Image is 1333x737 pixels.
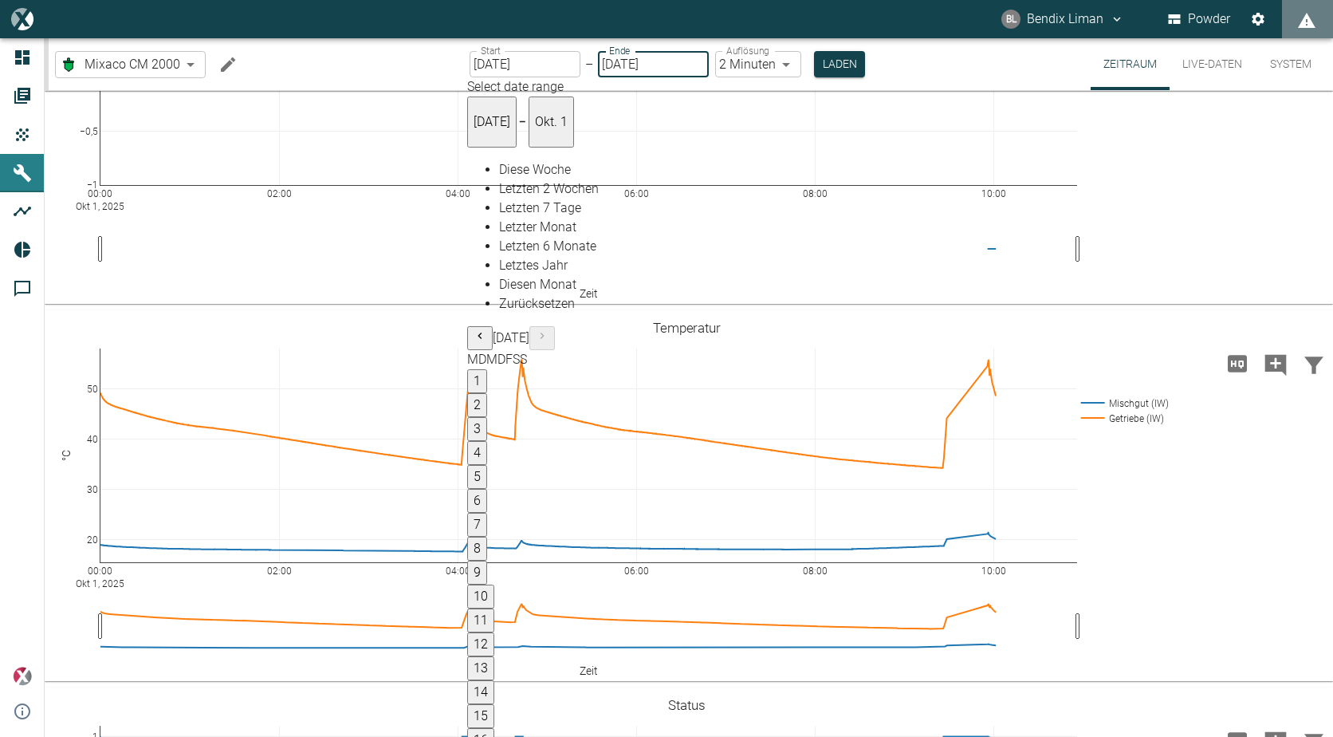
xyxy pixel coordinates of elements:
[467,633,494,656] button: 12
[499,296,575,311] span: Zurücksetzen
[1244,5,1272,33] button: Einstellungen
[467,704,494,728] button: 15
[499,200,581,215] span: Letzten 7 Tage
[467,326,493,350] button: Previous month
[609,44,630,57] label: Ende
[497,352,505,367] span: Donnerstag
[499,294,599,313] div: Zurücksetzen
[85,55,180,73] span: Mixaco CM 2000
[467,656,494,680] button: 13
[499,237,599,256] div: Letzten 6 Monate
[499,162,571,177] span: Diese Woche
[499,275,599,294] div: Diesen Monat
[493,330,529,345] span: [DATE]
[474,114,510,129] span: [DATE]
[499,160,599,179] div: Diese Woche
[467,585,494,609] button: 10
[499,219,576,235] span: Letzter Monat
[499,218,599,237] div: Letzter Monat
[1091,38,1170,90] button: Zeitraum
[499,277,576,292] span: Diesen Monat
[499,258,568,273] span: Letztes Jahr
[529,326,555,350] button: Next month
[999,5,1127,33] button: bendix.liman@kansaihelios-cws.de
[598,51,709,77] input: DD.MM.YYYY
[814,51,865,77] button: Laden
[505,352,513,367] span: Freitag
[529,97,574,148] button: Okt. 1
[478,352,486,367] span: Dienstag
[467,609,494,633] button: 11
[585,55,593,73] p: –
[13,667,32,686] img: Xplore Logo
[499,238,596,254] span: Letzten 6 Monate
[513,352,520,367] span: Samstag
[470,51,580,77] input: DD.MM.YYYY
[481,44,501,57] label: Start
[59,55,180,74] a: Mixaco CM 2000
[520,352,527,367] span: Sonntag
[1295,343,1333,384] button: Daten filtern
[467,561,487,585] button: 9
[467,680,494,704] button: 14
[467,369,487,393] button: 1
[499,181,599,196] span: Letzten 2 Wochen
[467,489,487,513] button: 6
[467,97,517,148] button: [DATE]
[1001,10,1020,29] div: BL
[715,51,801,77] div: 2 Minuten
[467,393,487,417] button: 2
[1255,38,1327,90] button: System
[499,179,599,199] div: Letzten 2 Wochen
[1256,343,1295,384] button: Kommentar hinzufügen
[467,513,487,537] button: 7
[535,114,568,129] span: Okt. 1
[467,465,487,489] button: 5
[467,352,478,367] span: Montag
[11,8,33,30] img: logo
[499,256,599,275] div: Letztes Jahr
[467,537,487,561] button: 8
[1170,38,1255,90] button: Live-Daten
[486,352,497,367] span: Mittwoch
[499,199,599,218] div: Letzten 7 Tage
[726,44,769,57] label: Auflösung
[212,49,244,81] button: Machine bearbeiten
[1165,5,1234,33] button: Powder
[517,114,529,130] h5: –
[467,441,487,465] button: 4
[1218,355,1256,370] span: Hohe Auflösung
[467,79,564,94] span: Select date range
[467,417,487,441] button: 3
